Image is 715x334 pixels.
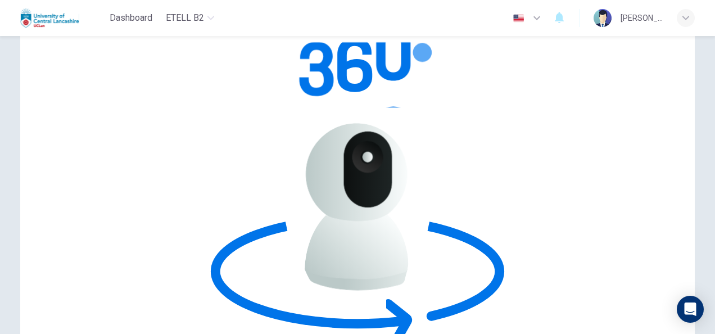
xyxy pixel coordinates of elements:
a: Uclan logo [20,7,105,29]
img: en [512,14,526,22]
img: Uclan logo [20,7,79,29]
img: Profile picture [594,9,612,27]
div: [PERSON_NAME] [621,11,663,25]
button: Dashboard [105,8,157,28]
span: Dashboard [110,11,152,25]
span: eTELL B2 [166,11,204,25]
button: eTELL B2 [161,8,219,28]
div: Open Intercom Messenger [677,296,704,323]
